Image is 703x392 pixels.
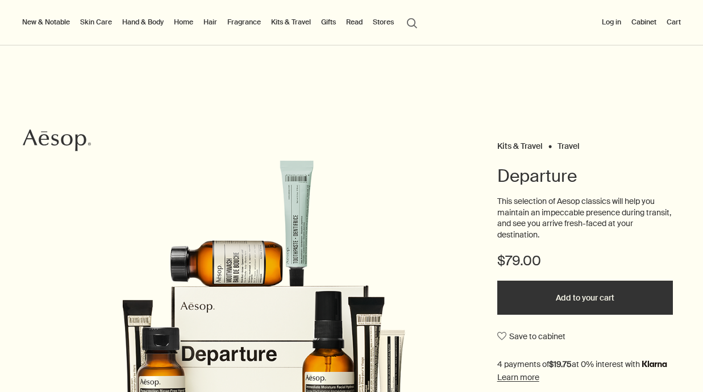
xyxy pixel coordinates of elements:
[319,15,338,29] a: Gifts
[497,196,673,240] p: This selection of Aesop classics will help you maintain an impeccable presence during transit, an...
[201,15,219,29] a: Hair
[120,15,166,29] a: Hand & Body
[497,326,565,347] button: Save to cabinet
[558,141,580,146] a: Travel
[629,15,659,29] a: Cabinet
[172,15,195,29] a: Home
[371,15,396,29] button: Stores
[600,15,623,29] button: Log in
[20,15,72,29] button: New & Notable
[23,129,91,152] svg: Aesop
[78,15,114,29] a: Skin Care
[20,126,94,157] a: Aesop
[497,141,543,146] a: Kits & Travel
[344,15,365,29] a: Read
[402,11,422,33] button: Open search
[497,281,673,315] button: Add to your cart - $79.00
[497,165,673,187] h1: Departure
[664,15,683,29] button: Cart
[225,15,263,29] a: Fragrance
[497,252,541,270] span: $79.00
[269,15,313,29] a: Kits & Travel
